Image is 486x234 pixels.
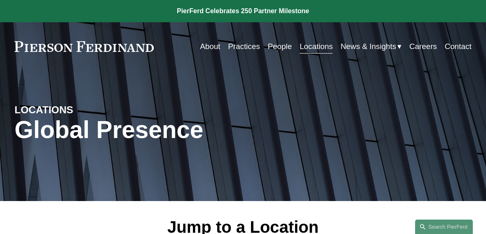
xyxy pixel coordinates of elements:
[228,39,260,54] a: Practices
[340,39,401,54] a: folder dropdown
[200,39,220,54] a: About
[340,40,396,54] span: News & Insights
[268,39,292,54] a: People
[445,39,472,54] a: Contact
[14,116,319,144] h1: Global Presence
[14,103,129,116] h4: LOCATIONS
[409,39,437,54] a: Careers
[300,39,333,54] a: Locations
[415,220,473,234] a: Search this site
